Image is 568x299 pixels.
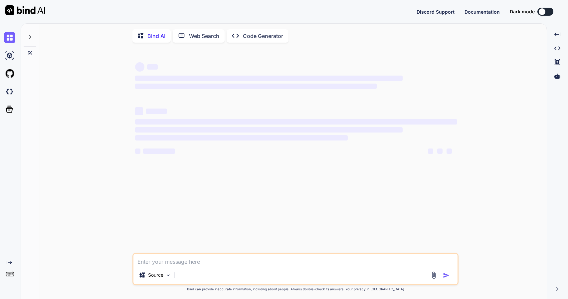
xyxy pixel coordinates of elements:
img: ai-studio [4,50,15,61]
span: ‌ [447,149,452,154]
img: attachment [430,271,438,279]
img: darkCloudIdeIcon [4,86,15,97]
span: ‌ [135,84,377,89]
img: Bind AI [5,5,45,15]
span: ‌ [143,149,175,154]
span: ‌ [135,62,144,72]
span: ‌ [147,64,158,70]
p: Bind can provide inaccurate information, including about people. Always double-check its answers.... [132,287,459,292]
img: icon [443,272,450,279]
span: Dark mode [510,8,535,15]
span: Discord Support [417,9,455,15]
span: ‌ [135,135,348,141]
span: ‌ [135,107,143,115]
img: chat [4,32,15,43]
span: ‌ [437,149,443,154]
img: githubLight [4,68,15,79]
span: ‌ [146,109,167,114]
span: ‌ [428,149,433,154]
span: ‌ [135,119,457,125]
img: Pick Models [165,272,171,278]
p: Code Generator [243,32,283,40]
p: Bind AI [147,32,165,40]
p: Source [148,272,163,278]
span: Documentation [465,9,500,15]
p: Web Search [189,32,219,40]
button: Discord Support [417,8,455,15]
span: ‌ [135,127,402,133]
span: ‌ [135,149,140,154]
button: Documentation [465,8,500,15]
span: ‌ [135,76,402,81]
